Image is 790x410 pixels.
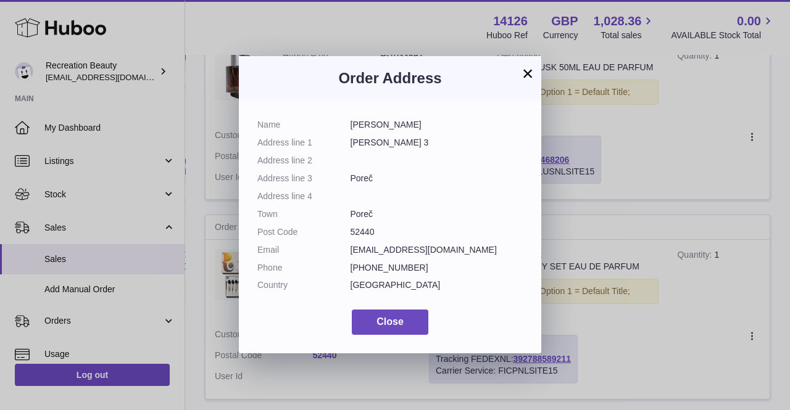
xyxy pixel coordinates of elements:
dd: Poreč [351,173,523,184]
dt: Town [257,208,351,220]
dt: Post Code [257,226,351,238]
dt: Country [257,279,351,291]
dd: [PERSON_NAME] [351,119,523,131]
dt: Address line 2 [257,155,351,166]
dd: 52440 [351,226,523,238]
dt: Name [257,119,351,131]
dd: [GEOGRAPHIC_DATA] [351,279,523,291]
dt: Address line 1 [257,137,351,149]
dd: [EMAIL_ADDRESS][DOMAIN_NAME] [351,244,523,256]
dt: Email [257,244,351,256]
button: Close [352,310,428,335]
dt: Address line 4 [257,191,351,202]
h3: Order Address [257,68,523,88]
span: Close [376,316,404,327]
dd: Poreč [351,208,523,220]
dd: [PERSON_NAME] 3 [351,137,523,149]
dt: Address line 3 [257,173,351,184]
button: × [520,66,535,81]
dt: Phone [257,262,351,274]
dd: [PHONE_NUMBER] [351,262,523,274]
